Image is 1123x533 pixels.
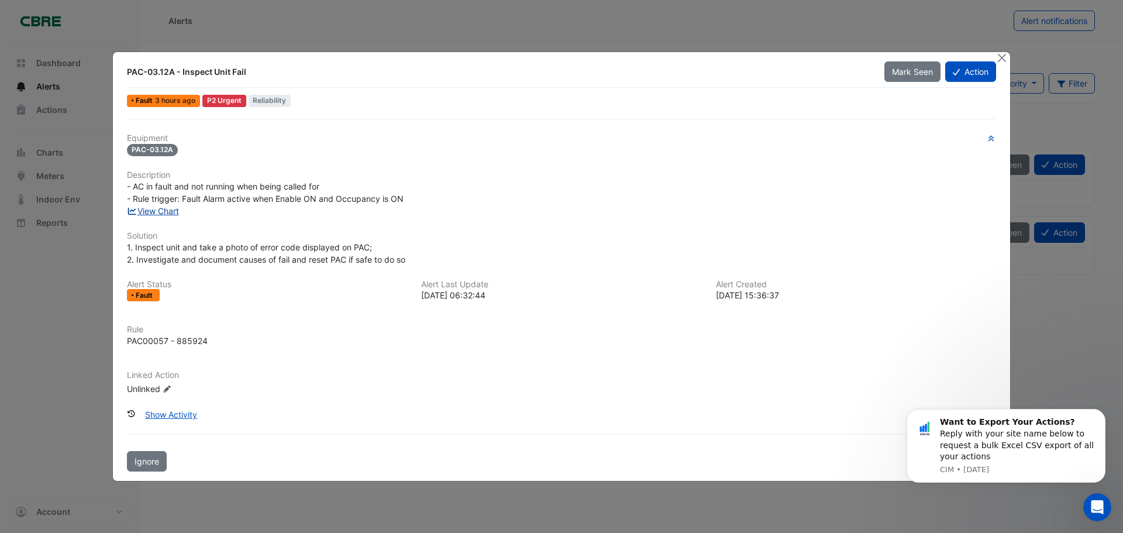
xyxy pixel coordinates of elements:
h6: Linked Action [127,370,996,380]
fa-icon: Edit Linked Action [163,385,171,394]
h6: Rule [127,325,996,335]
span: PAC-03.12A [127,144,178,156]
button: Mark Seen [884,61,941,82]
h6: Alert Created [716,280,996,290]
span: Fault [136,97,155,104]
div: [DATE] 06:32:44 [421,289,701,301]
span: Mark Seen [892,67,933,77]
div: PAC00057 - 885924 [127,335,208,347]
button: Close [995,52,1008,64]
span: Reliability [249,95,291,107]
div: [DATE] 15:36:37 [716,289,996,301]
a: View Chart [127,206,179,216]
button: Action [945,61,996,82]
iframe: Intercom notifications message [889,406,1123,527]
button: Show Activity [137,404,205,425]
span: Ignore [135,456,159,466]
h6: Alert Status [127,280,407,290]
span: Fault [136,292,155,299]
h6: Equipment [127,133,996,143]
h6: Alert Last Update [421,280,701,290]
div: P2 Urgent [202,95,246,107]
div: Unlinked [127,383,267,395]
iframe: Intercom live chat [1083,493,1111,521]
span: Tue 07-Oct-2025 06:32 AEDT [155,96,195,105]
span: - AC in fault and not running when being called for - Rule trigger: Fault Alarm active when Enabl... [127,181,404,204]
span: 1. Inspect unit and take a photo of error code displayed on PAC; 2. Investigate and document caus... [127,242,405,264]
div: PAC-03.12A - Inspect Unit Fail [127,66,870,78]
button: Ignore [127,451,167,472]
h6: Solution [127,231,996,241]
h6: Description [127,170,996,180]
